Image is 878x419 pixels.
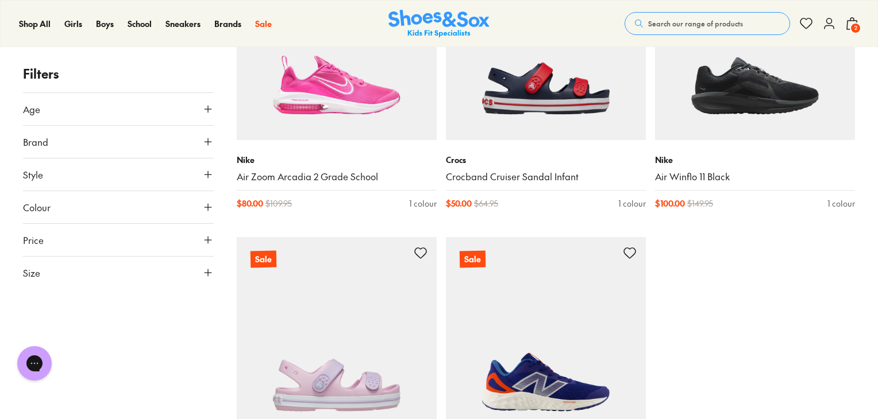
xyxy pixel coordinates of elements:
span: $ 64.95 [474,197,498,209]
button: Price [23,224,214,256]
span: Brands [214,18,241,29]
span: $ 149.95 [687,197,713,209]
a: Sneakers [165,18,201,30]
button: Size [23,257,214,289]
p: Sale [460,251,486,268]
span: Colour [23,200,51,214]
span: Price [23,233,44,247]
p: Sale [251,251,276,268]
div: 1 colour [827,197,855,209]
a: Crocband Cruiser Sandal Infant [446,170,646,183]
span: Girls [64,18,82,29]
span: Boys [96,18,114,29]
span: $ 100.00 [655,197,685,209]
span: School [128,18,152,29]
div: 1 colour [409,197,437,209]
button: Age [23,93,214,125]
button: 2 [845,11,859,36]
a: Girls [64,18,82,30]
span: 2 [850,22,861,34]
p: Filters [23,64,214,83]
span: $ 50.00 [446,197,472,209]
div: 1 colour [618,197,646,209]
button: Brand [23,126,214,158]
a: School [128,18,152,30]
a: Shoes & Sox [388,10,490,38]
span: Age [23,102,40,116]
iframe: Gorgias live chat messenger [11,342,57,385]
a: Shop All [19,18,51,30]
img: SNS_Logo_Responsive.svg [388,10,490,38]
span: Sneakers [165,18,201,29]
p: Nike [237,154,437,166]
a: Brands [214,18,241,30]
button: Colour [23,191,214,223]
a: Air Winflo 11 Black [655,170,855,183]
p: Crocs [446,154,646,166]
button: Search our range of products [625,12,790,35]
span: Shop All [19,18,51,29]
span: Size [23,266,40,280]
span: Brand [23,135,48,149]
span: $ 80.00 [237,197,263,209]
span: Style [23,168,43,181]
button: Style [23,158,214,191]
span: Sale [255,18,272,29]
a: Boys [96,18,114,30]
span: $ 109.95 [265,197,292,209]
a: Air Zoom Arcadia 2 Grade School [237,170,437,183]
a: Sale [255,18,272,30]
span: Search our range of products [648,18,743,29]
p: Nike [655,154,855,166]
